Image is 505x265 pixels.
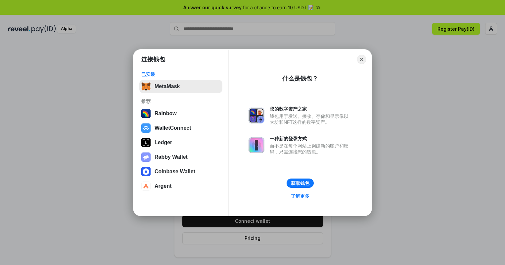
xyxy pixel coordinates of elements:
h1: 连接钱包 [141,55,165,63]
img: svg+xml,%3Csvg%20xmlns%3D%22http%3A%2F%2Fwww.w3.org%2F2000%2Fsvg%22%20fill%3D%22none%22%20viewBox... [249,137,264,153]
div: 什么是钱包？ [282,75,318,83]
div: Rabby Wallet [155,154,188,160]
div: 推荐 [141,98,220,104]
button: Argent [139,180,222,193]
button: Rabby Wallet [139,150,222,164]
div: 获取钱包 [291,180,309,186]
img: svg+xml,%3Csvg%20fill%3D%22none%22%20height%3D%2233%22%20viewBox%3D%220%200%2035%2033%22%20width%... [141,82,151,91]
div: 您的数字资产之家 [270,106,352,112]
div: Ledger [155,140,172,146]
img: svg+xml,%3Csvg%20xmlns%3D%22http%3A%2F%2Fwww.w3.org%2F2000%2Fsvg%22%20width%3D%2228%22%20height%3... [141,138,151,147]
div: MetaMask [155,83,180,89]
button: 获取钱包 [287,179,314,188]
button: Rainbow [139,107,222,120]
img: svg+xml,%3Csvg%20width%3D%2228%22%20height%3D%2228%22%20viewBox%3D%220%200%2028%2028%22%20fill%3D... [141,167,151,176]
div: Argent [155,183,172,189]
div: WalletConnect [155,125,191,131]
div: Rainbow [155,111,177,116]
img: svg+xml,%3Csvg%20xmlns%3D%22http%3A%2F%2Fwww.w3.org%2F2000%2Fsvg%22%20fill%3D%22none%22%20viewBox... [249,108,264,123]
div: 了解更多 [291,193,309,199]
img: svg+xml,%3Csvg%20width%3D%22120%22%20height%3D%22120%22%20viewBox%3D%220%200%20120%20120%22%20fil... [141,109,151,118]
div: 一种新的登录方式 [270,136,352,142]
button: Ledger [139,136,222,149]
button: Close [357,55,366,64]
img: svg+xml,%3Csvg%20width%3D%2228%22%20height%3D%2228%22%20viewBox%3D%220%200%2028%2028%22%20fill%3D... [141,123,151,133]
div: Coinbase Wallet [155,169,195,175]
button: MetaMask [139,80,222,93]
div: 已安装 [141,71,220,77]
img: svg+xml,%3Csvg%20width%3D%2228%22%20height%3D%2228%22%20viewBox%3D%220%200%2028%2028%22%20fill%3D... [141,182,151,191]
button: Coinbase Wallet [139,165,222,178]
div: 而不是在每个网站上创建新的账户和密码，只需连接您的钱包。 [270,143,352,155]
img: svg+xml,%3Csvg%20xmlns%3D%22http%3A%2F%2Fwww.w3.org%2F2000%2Fsvg%22%20fill%3D%22none%22%20viewBox... [141,152,151,162]
button: WalletConnect [139,121,222,135]
div: 钱包用于发送、接收、存储和显示像以太坊和NFT这样的数字资产。 [270,113,352,125]
a: 了解更多 [287,192,313,200]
